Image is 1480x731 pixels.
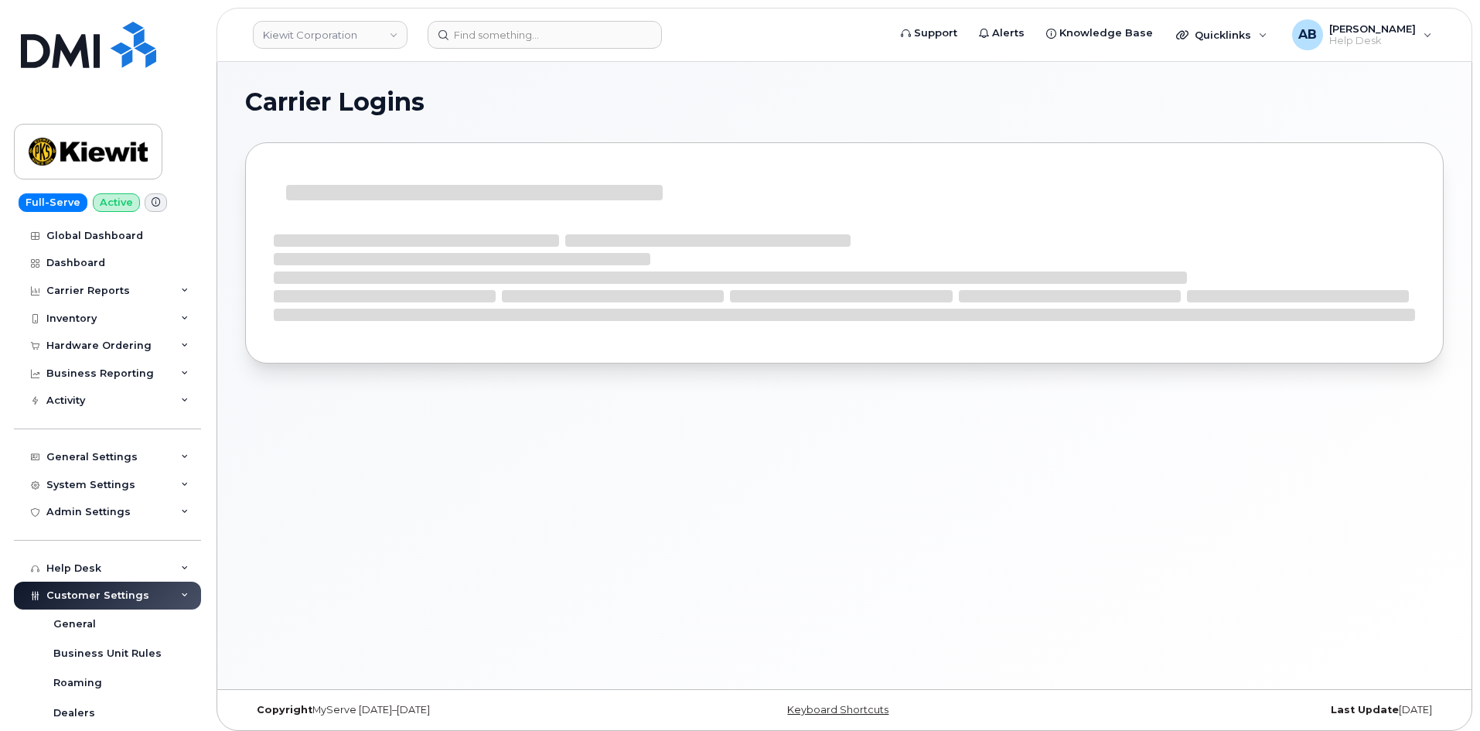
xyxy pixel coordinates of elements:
[245,704,645,716] div: MyServe [DATE]–[DATE]
[787,704,888,716] a: Keyboard Shortcuts
[1044,704,1444,716] div: [DATE]
[1331,704,1399,716] strong: Last Update
[257,704,312,716] strong: Copyright
[245,91,425,114] span: Carrier Logins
